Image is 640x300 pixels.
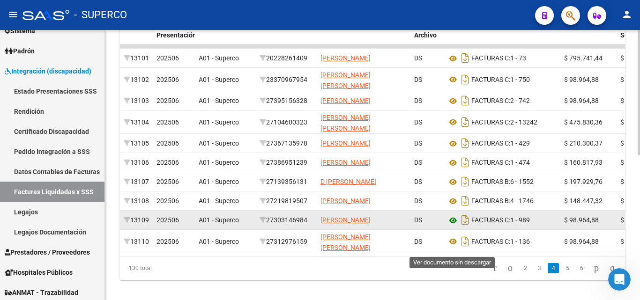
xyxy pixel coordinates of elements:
span: ANMAT - Trazabilidad [5,287,78,298]
div: 13105 [124,138,149,149]
span: FACTURAS C: [471,55,510,62]
datatable-header-cell: Prestador [317,15,410,56]
span: [PERSON_NAME] [320,139,371,147]
span: 202506 [156,97,179,104]
i: Descargar documento [459,234,471,249]
div: 13106 [124,157,149,168]
a: go to next page [590,263,603,273]
span: 202506 [156,197,179,205]
span: Padrón [5,46,35,56]
i: Descargar documento [459,193,471,208]
span: DS [414,238,422,245]
div: Soporte • Hace 2h [15,200,67,205]
div: Edith dice… [7,76,180,98]
div: gracias [141,119,180,139]
span: $ 98.964,88 [564,216,599,224]
span: A01 - Superco [199,54,239,62]
span: - SUPERCO [74,5,127,25]
span: FACTURAS C: [471,238,510,245]
i: Descargar documento [459,136,471,151]
span: [PERSON_NAME] [320,197,371,205]
div: Edith dice… [7,98,180,119]
span: Período Presentación [156,21,196,39]
span: FACTURAS C: [471,118,510,126]
i: Descargar documento [459,155,471,170]
a: go to last page [606,263,619,273]
span: DS [414,139,422,147]
span: 202506 [156,238,179,245]
span: A01 - Superco [199,178,239,185]
i: Descargar documento [459,72,471,87]
li: page 6 [574,260,588,276]
div: De nada, ¡Que tenga un lindo dia! [15,153,127,162]
mat-icon: person [621,9,633,20]
span: [PERSON_NAME] [PERSON_NAME] [320,233,371,251]
i: Descargar documento [459,51,471,66]
span: $ 98.964,88 [564,97,599,104]
span: $ 210.300,37 [564,139,603,147]
a: 4 [548,263,559,273]
div: 27395156328 [260,95,313,106]
span: $ 197.929,76 [564,178,603,185]
li: page 2 [518,260,532,276]
span: $ 98.964,88 [564,76,599,83]
datatable-header-cell: CUIT [256,15,317,56]
span: [PERSON_NAME] [PERSON_NAME] [320,71,371,89]
span: DS [414,159,422,166]
span: [PERSON_NAME] [320,97,371,104]
span: 202506 [156,159,179,166]
div: 2 - 13242 [447,115,557,130]
button: Inicio [164,4,181,22]
div: 13109 [124,215,149,226]
div: 1 - 989 [447,212,557,227]
span: 202506 [156,216,179,224]
div: 4 - 1746 [447,193,557,208]
div: 2 - 742 [447,93,557,108]
span: [PERSON_NAME] [320,159,371,166]
button: Selector de gif [30,228,37,236]
datatable-header-cell: Período Presentación [153,15,195,56]
a: go to previous page [504,263,517,273]
div: 27367135978 [260,138,313,149]
button: Enviar un mensaje… [161,225,176,240]
span: Hospitales Públicos [5,267,73,278]
span: Tipo Archivo [414,21,437,39]
span: $ 160.817,93 [564,159,603,166]
span: A01 - Superco [199,118,239,126]
span: DS [414,54,422,62]
div: 27386951239 [260,157,313,168]
span: FACTURAS B: [471,198,510,205]
div: Cualquier otra duda estamos a su disposición. [15,174,146,192]
div: Descargar transcripción [105,51,184,60]
span: FACTURAS C: [471,217,510,224]
div: 27312976159 [260,236,313,247]
span: 202506 [156,178,179,185]
datatable-header-cell: ID [120,15,153,56]
span: 202506 [156,118,179,126]
div: 13104 [124,117,149,128]
div: ok [157,76,180,97]
i: Descargar documento [459,93,471,108]
a: go to first page [489,263,501,273]
div: 27219819507 [260,196,313,206]
div: avanzo asi mientras tanto [80,98,180,118]
span: [PERSON_NAME] [320,216,371,224]
span: FACTURAS C: [471,159,510,167]
a: 2 [520,263,531,273]
div: Soporte dice… [7,12,180,76]
span: A01 - Superco [199,197,239,205]
span: A01 - Superco [199,139,239,147]
span: A01 - Superco [199,159,239,166]
div: 1 - 136 [447,234,557,249]
div: 23370967954 [260,74,313,85]
textarea: Escribe un mensaje... [8,209,179,225]
span: [PERSON_NAME] [PERSON_NAME] [320,114,371,132]
div: Soporte dice… [7,168,180,214]
button: Adjuntar un archivo [45,228,52,236]
span: 202506 [156,76,179,83]
div: avanzo asi mientras tanto [87,103,172,113]
div: 27139356131 [260,176,313,187]
span: $ 795.741,44 [564,54,603,62]
i: Descargar documento [459,174,471,189]
li: page 3 [532,260,546,276]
